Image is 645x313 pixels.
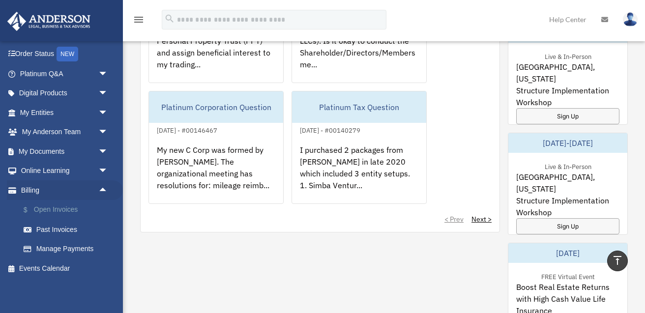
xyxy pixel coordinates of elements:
div: [DATE]-[DATE] [508,133,627,153]
span: [GEOGRAPHIC_DATA], [US_STATE] [516,61,619,85]
div: [DATE] - #00140279 [292,124,368,135]
a: vertical_align_top [607,251,628,271]
span: arrow_drop_down [98,84,118,104]
a: Platinum Q&Aarrow_drop_down [7,64,123,84]
a: Digital Productsarrow_drop_down [7,84,123,103]
a: My Anderson Teamarrow_drop_down [7,122,123,142]
i: vertical_align_top [612,255,623,266]
div: Platinum Tax Question [292,91,426,123]
div: My new C Corp was formed by [PERSON_NAME]. The organizational meeting has resolutions for: mileag... [149,136,283,213]
i: search [164,13,175,24]
a: Sign Up [516,108,619,124]
div: I purchased 2 packages from [PERSON_NAME] in late 2020 which included 3 entity setups. 1. Simba V... [292,136,426,213]
span: arrow_drop_down [98,142,118,162]
a: My Entitiesarrow_drop_down [7,103,123,122]
i: menu [133,14,145,26]
a: Platinum Corporation Question[DATE] - #00146467My new C Corp was formed by [PERSON_NAME]. The org... [148,91,284,204]
span: Structure Implementation Workshop [516,195,619,218]
a: My Documentsarrow_drop_down [7,142,123,161]
img: Anderson Advisors Platinum Portal [4,12,93,31]
a: Events Calendar [7,258,123,278]
a: Order StatusNEW [7,44,123,64]
div: FREE Virtual Event [533,271,603,281]
img: User Pic [623,12,638,27]
a: Next > [471,214,492,224]
a: Billingarrow_drop_up [7,180,123,200]
a: Platinum Tax Question[DATE] - #00140279I purchased 2 packages from [PERSON_NAME] in late 2020 whi... [292,91,427,204]
a: menu [133,17,145,26]
div: Platinum Corporation Question [149,91,283,123]
div: [DATE] - #00146467 [149,124,225,135]
span: arrow_drop_down [98,64,118,84]
div: [DATE] [508,243,627,263]
a: Past Invoices [14,220,123,239]
a: Manage Payments [14,239,123,259]
div: I am considering having a Personal Property Trust (PPT) and assign beneficial interest to my trad... [149,15,283,92]
div: NEW [57,47,78,61]
div: Live & In-Person [537,161,599,171]
span: [GEOGRAPHIC_DATA], [US_STATE] [516,171,619,195]
div: Live & In-Person [537,51,599,61]
span: arrow_drop_up [98,180,118,200]
div: I have 3 entities (1 C Corp and 2 LLCs). Is it okay to conduct the Shareholder/Directors/Members ... [292,15,426,92]
span: arrow_drop_down [98,122,118,142]
span: arrow_drop_down [98,161,118,181]
a: Online Learningarrow_drop_down [7,161,123,181]
a: $Open Invoices [14,200,123,220]
span: arrow_drop_down [98,103,118,123]
span: Structure Implementation Workshop [516,85,619,108]
span: $ [29,204,34,216]
a: Sign Up [516,218,619,234]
